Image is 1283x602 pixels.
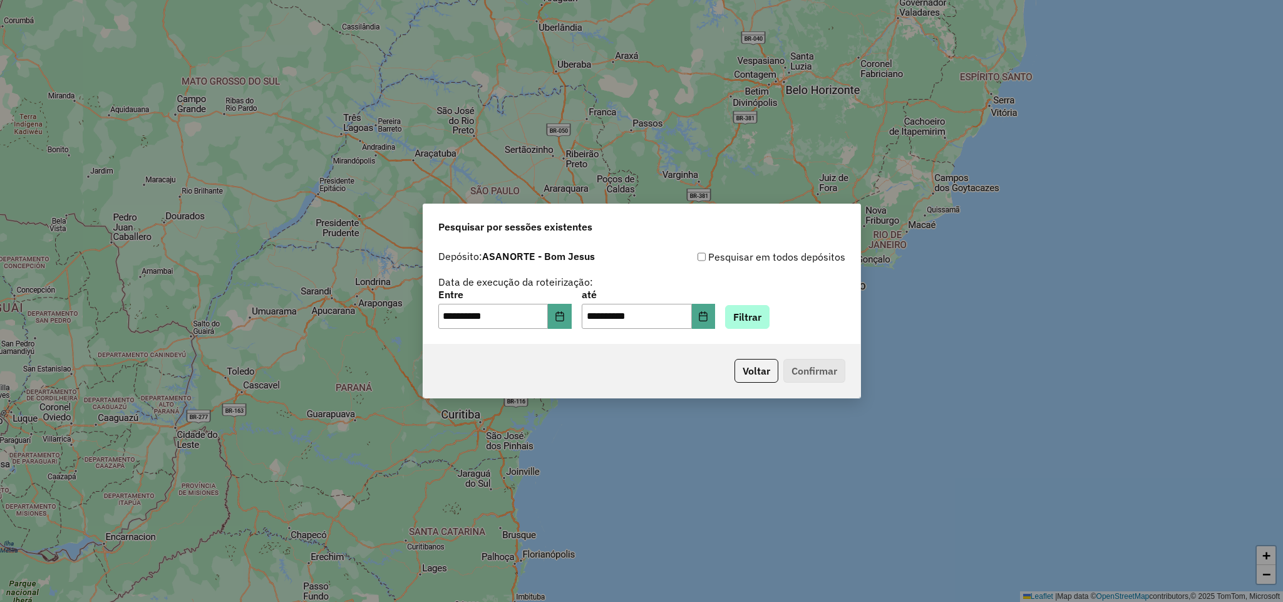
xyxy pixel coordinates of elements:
[482,250,595,262] strong: ASANORTE - Bom Jesus
[438,287,572,302] label: Entre
[734,359,778,383] button: Voltar
[548,304,572,329] button: Choose Date
[438,274,593,289] label: Data de execução da roteirização:
[438,249,595,264] label: Depósito:
[692,304,716,329] button: Choose Date
[582,287,715,302] label: até
[438,219,592,234] span: Pesquisar por sessões existentes
[725,305,770,329] button: Filtrar
[642,249,845,264] div: Pesquisar em todos depósitos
